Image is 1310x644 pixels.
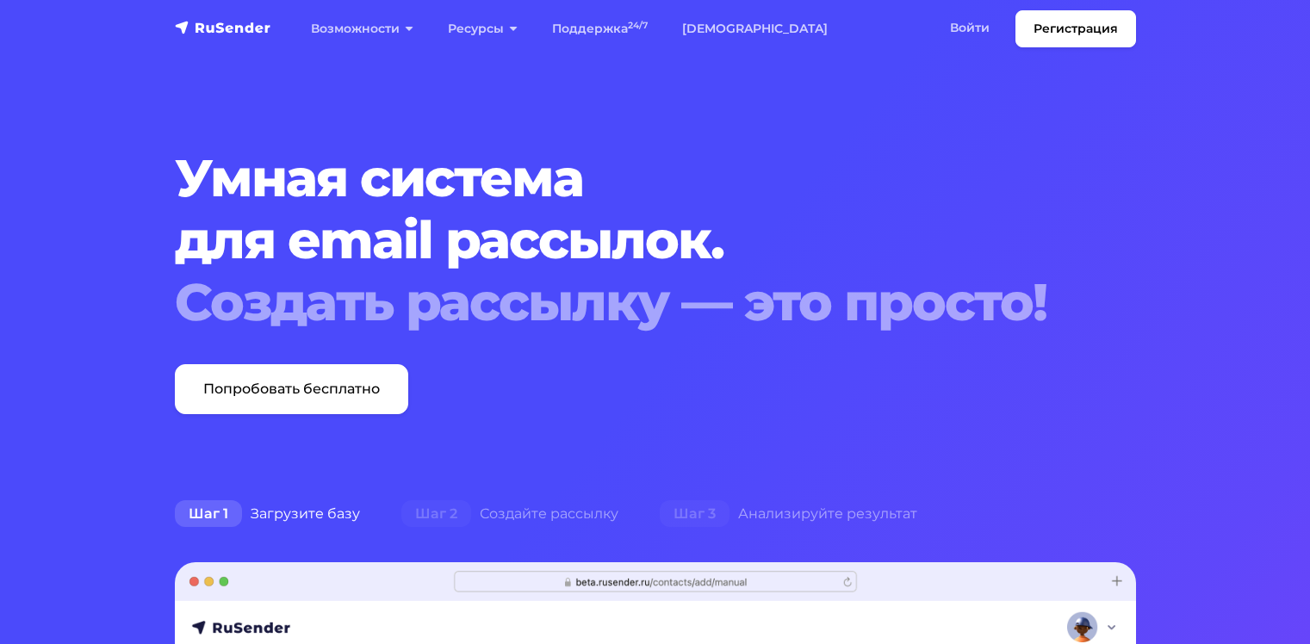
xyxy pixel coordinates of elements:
div: Создайте рассылку [381,497,639,531]
a: Поддержка24/7 [535,11,665,46]
h1: Умная система для email рассылок. [175,147,1054,333]
span: Шаг 3 [660,500,730,528]
span: Шаг 2 [401,500,471,528]
div: Создать рассылку — это просто! [175,271,1054,333]
div: Анализируйте результат [639,497,938,531]
div: Загрузите базу [154,497,381,531]
a: Ресурсы [431,11,535,46]
span: Шаг 1 [175,500,242,528]
a: Регистрация [1015,10,1136,47]
a: [DEMOGRAPHIC_DATA] [665,11,845,46]
a: Попробовать бесплатно [175,364,408,414]
a: Возможности [294,11,431,46]
a: Войти [933,10,1007,46]
img: RuSender [175,19,271,36]
sup: 24/7 [628,20,648,31]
